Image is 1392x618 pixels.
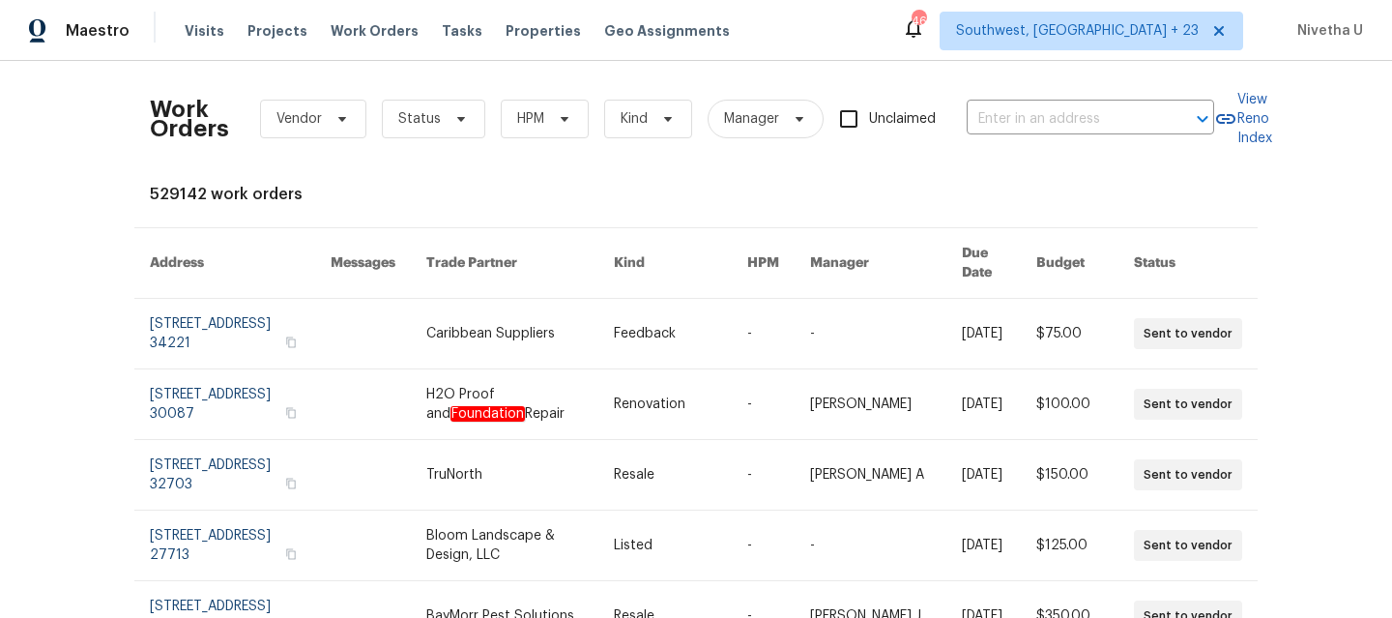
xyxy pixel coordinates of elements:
[411,299,598,369] td: Caribbean Suppliers
[506,21,581,41] span: Properties
[247,21,307,41] span: Projects
[732,299,795,369] td: -
[598,299,732,369] td: Feedback
[795,228,945,299] th: Manager
[315,228,411,299] th: Messages
[598,511,732,581] td: Listed
[282,475,300,492] button: Copy Address
[276,109,322,129] span: Vendor
[732,440,795,511] td: -
[282,545,300,563] button: Copy Address
[1214,90,1272,148] a: View Reno Index
[795,299,945,369] td: -
[134,228,315,299] th: Address
[331,21,419,41] span: Work Orders
[411,228,598,299] th: Trade Partner
[732,228,795,299] th: HPM
[724,109,779,129] span: Manager
[1189,105,1216,132] button: Open
[1290,21,1363,41] span: Nivetha U
[411,511,598,581] td: Bloom Landscape & Design, LLC
[1118,228,1258,299] th: Status
[282,334,300,351] button: Copy Address
[517,109,544,129] span: HPM
[967,104,1160,134] input: Enter in an address
[604,21,730,41] span: Geo Assignments
[912,12,925,31] div: 466
[598,228,732,299] th: Kind
[185,21,224,41] span: Visits
[398,109,441,129] span: Status
[956,21,1199,41] span: Southwest, [GEOGRAPHIC_DATA] + 23
[869,109,936,130] span: Unclaimed
[795,511,945,581] td: -
[66,21,130,41] span: Maestro
[282,404,300,422] button: Copy Address
[621,109,648,129] span: Kind
[411,369,598,440] td: H2O Proof and Repair
[598,369,732,440] td: Renovation
[442,24,482,38] span: Tasks
[795,440,945,511] td: [PERSON_NAME] A
[150,100,229,138] h2: Work Orders
[598,440,732,511] td: Resale
[732,511,795,581] td: -
[150,185,1242,204] div: 529142 work orders
[946,228,1021,299] th: Due Date
[411,440,598,511] td: TruNorth
[1021,228,1118,299] th: Budget
[732,369,795,440] td: -
[795,369,945,440] td: [PERSON_NAME]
